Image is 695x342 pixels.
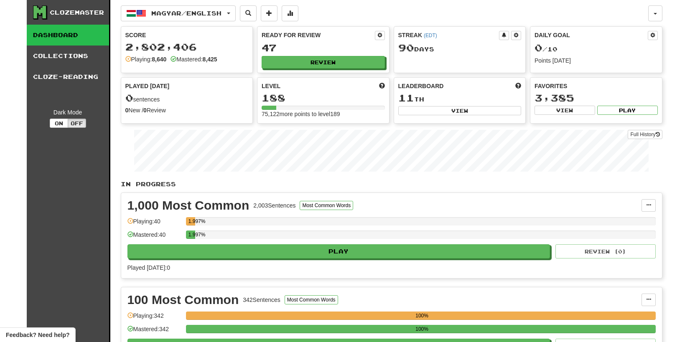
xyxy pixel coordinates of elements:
div: 100% [188,325,656,333]
div: 75,122 more points to level 189 [262,110,385,118]
span: / 10 [535,46,558,53]
button: Magyar/English [121,5,236,21]
button: On [50,119,68,128]
div: Streak [398,31,499,39]
div: 100 Most Common [127,294,239,306]
div: Mastered: 342 [127,325,182,339]
span: Leaderboard [398,82,444,90]
div: th [398,93,522,104]
div: Points [DATE] [535,56,658,65]
button: Off [68,119,86,128]
a: (EDT) [424,33,437,38]
strong: 8,425 [203,56,217,63]
div: Score [125,31,249,39]
div: 100% [188,312,656,320]
span: Open feedback widget [6,331,69,339]
span: 11 [398,92,414,104]
button: View [398,106,522,115]
div: 1.997% [188,217,195,225]
a: Cloze-Reading [27,66,109,87]
span: Played [DATE] [125,82,170,90]
div: 2,802,406 [125,42,249,52]
span: This week in points, UTC [515,82,521,90]
a: Full History [628,130,662,139]
div: 342 Sentences [243,296,280,304]
span: Score more points to level up [379,82,385,90]
span: Level [262,82,280,90]
div: 1,000 Most Common [127,199,249,212]
div: Clozemaster [50,8,104,17]
button: Most Common Words [285,295,338,304]
span: 0 [125,92,133,104]
div: 2,003 Sentences [253,201,295,210]
a: Collections [27,46,109,66]
div: 3,385 [535,93,658,103]
button: More stats [282,5,298,21]
button: Search sentences [240,5,257,21]
div: 1.997% [188,231,195,239]
div: 47 [262,43,385,53]
div: Dark Mode [33,108,103,117]
div: Daily Goal [535,31,648,40]
button: Review (0) [555,244,656,258]
strong: 8,640 [152,56,166,63]
div: Mastered: 40 [127,231,182,244]
span: Magyar / English [151,10,221,17]
div: sentences [125,93,249,104]
div: Day s [398,43,522,53]
span: 0 [535,42,542,53]
button: View [535,106,595,115]
div: Favorites [535,82,658,90]
div: 188 [262,93,385,103]
div: New / Review [125,106,249,114]
strong: 0 [125,107,129,114]
div: Playing: [125,55,167,63]
div: Playing: 40 [127,217,182,231]
div: Playing: 342 [127,312,182,325]
button: Most Common Words [300,201,353,210]
p: In Progress [121,180,662,188]
div: Mastered: [171,55,217,63]
span: 90 [398,42,414,53]
button: Review [262,56,385,68]
button: Add sentence to collection [261,5,277,21]
button: Play [597,106,658,115]
strong: 0 [143,107,147,114]
button: Play [127,244,550,258]
span: Played [DATE]: 0 [127,264,170,271]
a: Dashboard [27,25,109,46]
div: Ready for Review [262,31,375,39]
